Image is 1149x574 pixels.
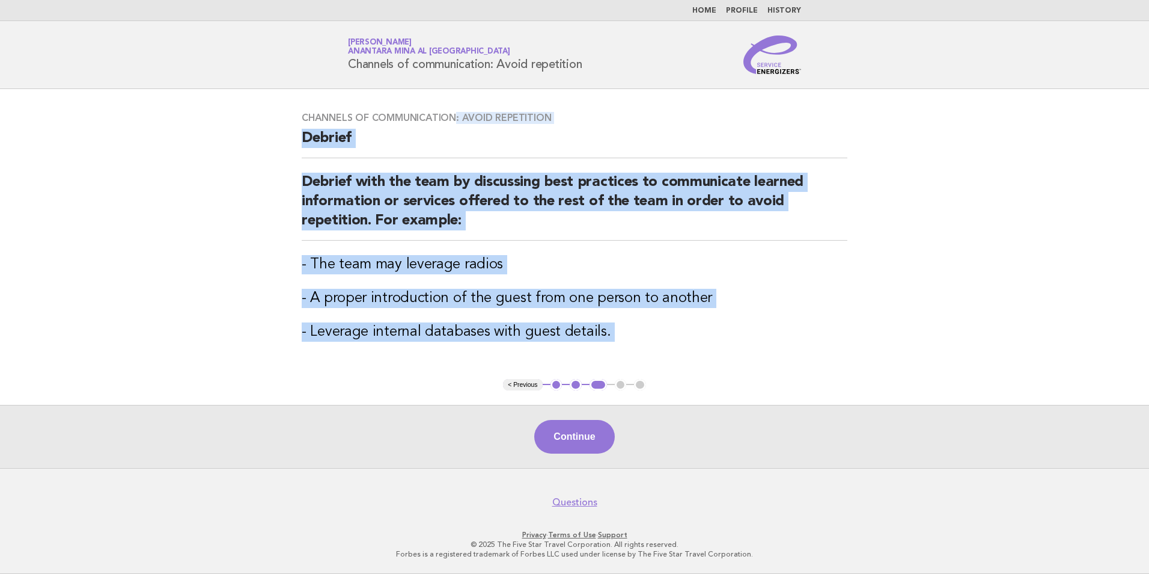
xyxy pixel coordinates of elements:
[348,39,582,70] h1: Channels of communication: Avoid repetition
[598,531,627,539] a: Support
[348,39,510,55] a: [PERSON_NAME]Anantara Mina al [GEOGRAPHIC_DATA]
[503,379,542,391] button: < Previous
[570,379,582,391] button: 2
[302,112,847,124] h3: Channels of communication: Avoid repetition
[534,420,614,454] button: Continue
[550,379,562,391] button: 1
[767,7,801,14] a: History
[692,7,716,14] a: Home
[207,530,942,540] p: · ·
[302,289,847,308] h3: - A proper introduction of the guest from one person to another
[302,129,847,158] h2: Debrief
[743,35,801,74] img: Service Energizers
[548,531,596,539] a: Terms of Use
[552,496,597,508] a: Questions
[302,173,847,241] h2: Debrief with the team by discussing best practices to communicate learned information or services...
[207,540,942,549] p: © 2025 The Five Star Travel Corporation. All rights reserved.
[726,7,758,14] a: Profile
[302,322,847,342] h3: - Leverage internal databases with guest details.
[348,48,510,56] span: Anantara Mina al [GEOGRAPHIC_DATA]
[590,379,607,391] button: 3
[207,549,942,559] p: Forbes is a registered trademark of Forbes LLC used under license by The Five Star Travel Corpora...
[302,255,847,274] h3: - The team may leverage radios
[522,531,546,539] a: Privacy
